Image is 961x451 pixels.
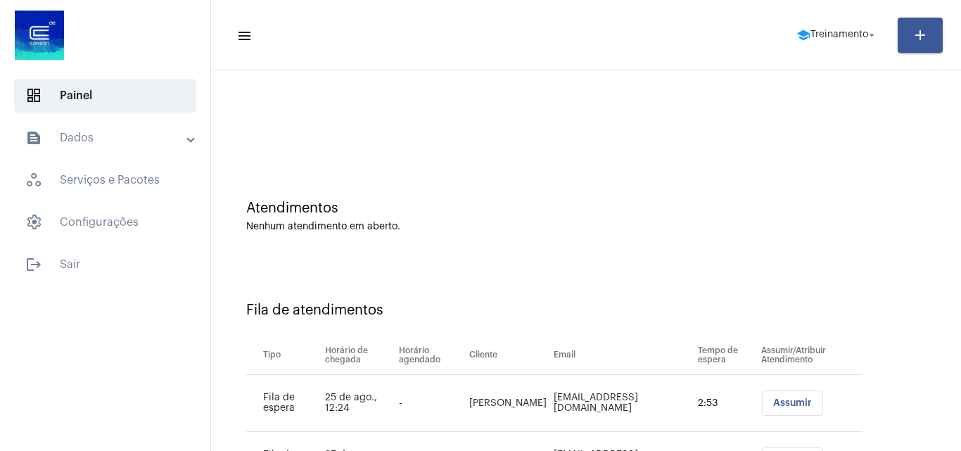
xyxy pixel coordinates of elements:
[25,87,42,104] span: sidenav icon
[14,79,196,113] span: Painel
[865,29,878,42] mat-icon: arrow_drop_down
[236,27,250,44] mat-icon: sidenav icon
[762,390,823,416] button: Assumir
[246,303,926,318] div: Fila de atendimentos
[758,336,863,375] th: Assumir/Atribuir Atendimento
[25,129,42,146] mat-icon: sidenav icon
[810,30,868,40] span: Treinamento
[14,205,196,239] span: Configurações
[11,7,68,63] img: d4669ae0-8c07-2337-4f67-34b0df7f5ae4.jpeg
[773,398,812,408] span: Assumir
[466,375,550,432] td: [PERSON_NAME]
[8,121,210,155] mat-expansion-panel-header: sidenav iconDados
[25,129,188,146] mat-panel-title: Dados
[246,375,322,432] td: Fila de espera
[912,27,929,44] mat-icon: add
[322,336,395,375] th: Horário de chegada
[246,336,322,375] th: Tipo
[550,336,694,375] th: Email
[694,375,758,432] td: 2:53
[246,201,926,216] div: Atendimentos
[25,256,42,273] mat-icon: sidenav icon
[788,21,886,49] button: Treinamento
[14,248,196,281] span: Sair
[466,336,550,375] th: Cliente
[796,28,810,42] mat-icon: school
[761,390,863,416] mat-chip-list: selection
[322,375,395,432] td: 25 de ago., 12:24
[25,172,42,189] span: sidenav icon
[25,214,42,231] span: sidenav icon
[246,222,926,232] div: Nenhum atendimento em aberto.
[14,163,196,197] span: Serviços e Pacotes
[395,336,466,375] th: Horário agendado
[395,375,466,432] td: -
[694,336,758,375] th: Tempo de espera
[550,375,694,432] td: [EMAIL_ADDRESS][DOMAIN_NAME]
